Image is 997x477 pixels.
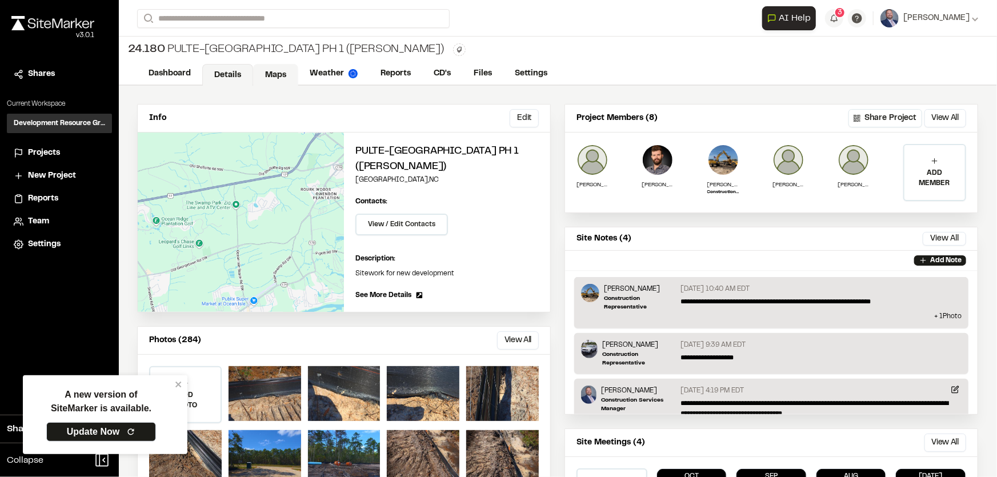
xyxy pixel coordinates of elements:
a: Settings [503,63,559,85]
a: New Project [14,170,105,182]
p: [PERSON_NAME] [772,181,804,189]
p: [PERSON_NAME] [602,340,676,350]
a: Settings [14,238,105,251]
p: [PERSON_NAME] [604,284,676,294]
button: Edit Tags [453,43,466,56]
button: View All [924,434,966,452]
a: CD's [422,63,462,85]
button: View All [924,109,966,127]
button: close [175,380,183,389]
button: View / Edit Contacts [355,214,448,235]
img: Jake Rosiek [581,386,596,404]
span: 3 [838,7,842,18]
p: Construction Representative [604,294,676,311]
img: precipai.png [349,69,358,78]
p: ADD MEMBER [904,168,965,189]
a: Files [462,63,503,85]
p: Current Workspace [7,99,112,109]
span: Settings [28,238,61,251]
img: Allen Oxendine [772,144,804,176]
img: William Bartholomew [642,144,674,176]
span: Shares [28,68,55,81]
p: [PERSON_NAME] [838,181,870,189]
p: [PERSON_NAME] [642,181,674,189]
img: Timothy Clark [581,340,598,358]
a: Team [14,215,105,228]
p: Project Members (8) [576,112,658,125]
a: Reports [14,193,105,205]
p: [DATE] 10:40 AM EDT [681,284,750,294]
button: Edit [510,109,539,127]
p: Photos (284) [149,334,201,347]
a: Dashboard [137,63,202,85]
div: Open AI Assistant [762,6,820,30]
p: Site Meetings (4) [576,436,645,449]
p: Info [149,112,166,125]
button: Open AI Assistant [762,6,816,30]
h2: Pulte-[GEOGRAPHIC_DATA] Ph 1 ([PERSON_NAME]) [355,144,539,175]
p: [PERSON_NAME] [601,386,676,396]
p: Construction Representative [602,350,676,367]
p: Construction Services Manager [601,396,676,413]
p: [DATE] 4:19 PM EDT [681,386,744,396]
div: Oh geez...please don't... [11,30,94,41]
div: Pulte-[GEOGRAPHIC_DATA] Ph 1 ([PERSON_NAME]) [128,41,444,58]
span: Share Workspace [7,422,83,436]
span: New Project [28,170,76,182]
span: [PERSON_NAME] [903,12,970,25]
img: Jason Hager [576,144,608,176]
img: User [880,9,899,27]
button: View All [497,331,539,350]
p: + 1 Photo [581,311,962,322]
p: [PERSON_NAME] [707,181,739,189]
span: See More Details [355,290,411,300]
a: Update Now [46,422,156,442]
img: Ross Edwards [707,144,739,176]
p: [PERSON_NAME] [576,181,608,189]
a: Weather [298,63,369,85]
a: Projects [14,147,105,159]
button: Share Project [848,109,922,127]
a: Maps [253,64,298,86]
p: Construction Representative [707,189,739,196]
p: A new version of SiteMarker is available. [51,388,151,415]
a: Reports [369,63,422,85]
p: Sitework for new development [355,268,539,279]
span: Reports [28,193,58,205]
p: Description: [355,254,539,264]
button: [PERSON_NAME] [880,9,979,27]
button: 3 [825,9,843,27]
h3: Development Resource Group [14,118,105,129]
a: Details [202,64,253,86]
button: View All [923,232,966,246]
img: Ross Edwards [581,284,599,302]
span: Team [28,215,49,228]
p: [DATE] 9:39 AM EDT [681,340,746,350]
button: Search [137,9,158,28]
img: rebrand.png [11,16,94,30]
a: Shares [14,68,105,81]
p: Contacts: [355,197,387,207]
span: Projects [28,147,60,159]
img: James Parker [838,144,870,176]
p: [GEOGRAPHIC_DATA] , NC [355,175,539,185]
span: AI Help [779,11,811,25]
span: Collapse [7,454,43,467]
p: Site Notes (4) [576,233,631,245]
p: Add Note [930,255,962,266]
span: 24.180 [128,41,165,58]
